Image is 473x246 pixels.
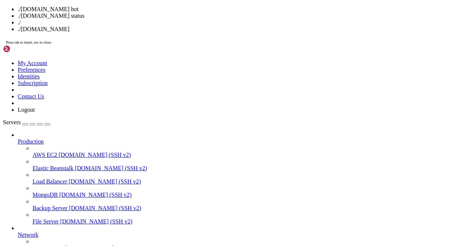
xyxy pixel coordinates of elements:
[33,152,57,158] span: AWS EC2
[33,205,68,211] span: Backup Server
[33,178,67,185] span: Load Balancer
[3,21,377,25] x-row: _____
[18,60,47,66] a: My Account
[18,138,44,145] span: Production
[3,51,377,55] x-row: This server is hosted by Contabo. If you have any questions or need help,
[3,25,377,29] x-row: / ___/___ _ _ _____ _ ___ ___
[18,232,38,238] span: Network
[33,152,470,158] a: AWS EC2 [DOMAIN_NAME] (SSH v2)
[3,36,377,40] x-row: \____\___/|_|\_| |_/_/ \_|___/\___/
[18,232,470,238] a: Network
[33,212,470,225] li: File Server [DOMAIN_NAME] (SSH v2)
[33,178,470,185] a: Load Balancer [DOMAIN_NAME] (SSH v2)
[3,119,21,125] span: Servers
[59,192,132,198] span: [DOMAIN_NAME] (SSH v2)
[3,70,377,73] x-row: root@119fddac57db:/usr/src/app# ./
[33,205,470,212] a: Backup Server [DOMAIN_NAME] (SSH v2)
[33,165,470,172] a: Elastic Beanstalk [DOMAIN_NAME] (SSH v2)
[3,44,377,47] x-row: Welcome!
[33,185,470,198] li: MongoDB [DOMAIN_NAME] (SSH v2)
[33,158,470,172] li: Elastic Beanstalk [DOMAIN_NAME] (SSH v2)
[3,66,377,70] x-row: root@vmi2643226:~# docker exec -it telegram-claim-bot /bin/bash
[69,205,142,211] span: [DOMAIN_NAME] (SSH v2)
[3,55,377,58] x-row: please don't hesitate to contact us at [EMAIL_ADDRESS][DOMAIN_NAME].
[6,40,52,44] span: Press tab to insert, esc to close.
[18,107,35,113] a: Logout
[18,93,44,100] a: Contact Us
[18,138,470,145] a: Production
[3,33,377,36] x-row: | |__| (_) | .` | | |/ _ \| _ \ (_) |
[3,18,377,21] x-row: * Support: [URL][DOMAIN_NAME]
[3,29,377,33] x-row: | | / _ \| \| |_ _/ \ | _ )/ _ \
[18,6,470,13] li: ./[DOMAIN_NAME] hot
[33,192,58,198] span: MongoDB
[59,152,131,158] span: [DOMAIN_NAME] (SSH v2)
[33,218,59,225] span: File Server
[3,45,45,53] img: Shellngn
[3,10,377,14] x-row: * Documentation: [URL][DOMAIN_NAME]
[3,62,377,66] x-row: Last login: [DATE] from [TECHNICAL_ID]
[18,73,40,80] a: Identities
[3,14,377,18] x-row: * Management: [URL][DOMAIN_NAME]
[33,165,74,171] span: Elastic Beanstalk
[3,119,50,125] a: Servers
[33,145,470,158] li: AWS EC2 [DOMAIN_NAME] (SSH v2)
[18,26,470,33] li: ./[DOMAIN_NAME]
[69,178,141,185] span: [DOMAIN_NAME] (SSH v2)
[18,13,470,19] li: ./[DOMAIN_NAME] status
[18,132,470,225] li: Production
[18,67,45,73] a: Preferences
[75,165,147,171] span: [DOMAIN_NAME] (SSH v2)
[18,80,48,86] a: Subscription
[33,198,470,212] li: Backup Server [DOMAIN_NAME] (SSH v2)
[60,218,133,225] span: [DOMAIN_NAME] (SSH v2)
[3,3,377,7] x-row: Welcome to Ubuntu 22.04.5 LTS (GNU/Linux 5.15.0-25-generic x86_64)
[33,218,470,225] a: File Server [DOMAIN_NAME] (SSH v2)
[33,192,470,198] a: MongoDB [DOMAIN_NAME] (SSH v2)
[18,19,470,26] li: ./
[33,172,470,185] li: Load Balancer [DOMAIN_NAME] (SSH v2)
[71,70,73,73] div: (34, 18)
